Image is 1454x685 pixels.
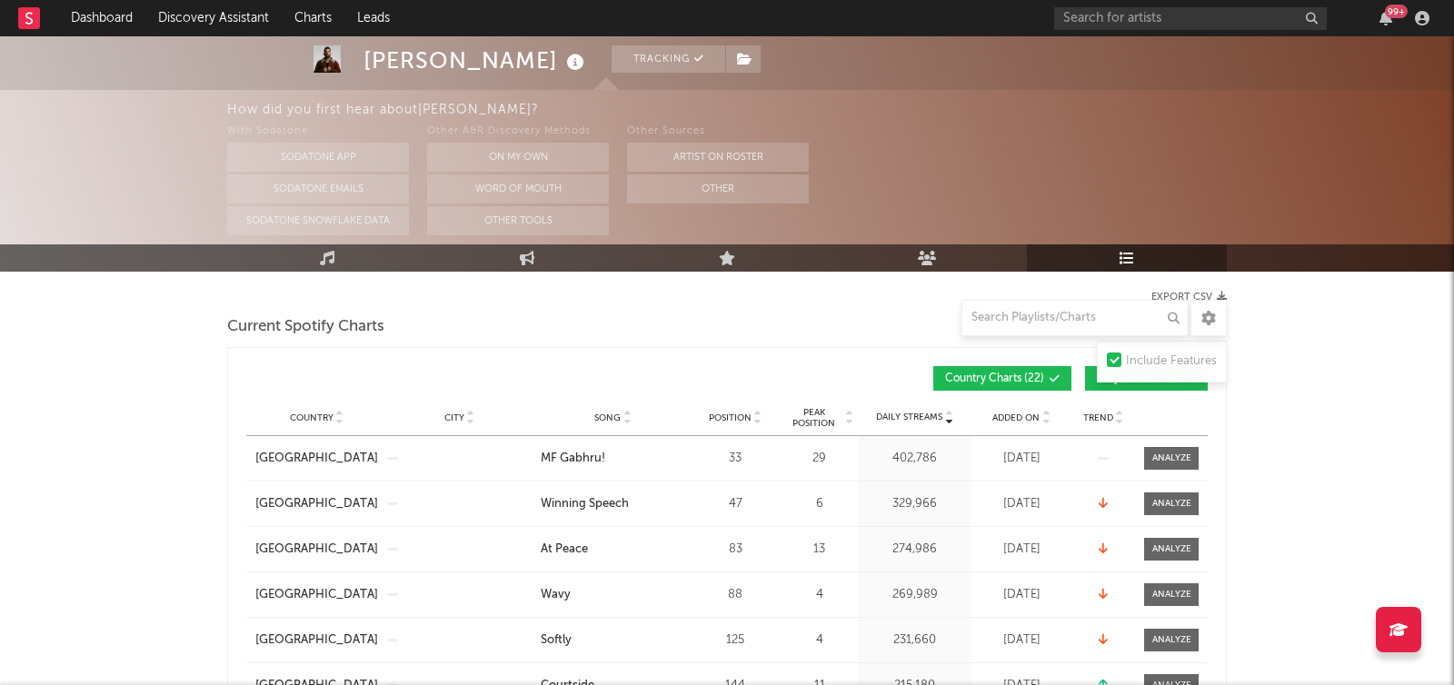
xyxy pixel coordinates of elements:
[227,174,409,204] button: Sodatone Emails
[961,300,1189,336] input: Search Playlists/Charts
[227,99,1454,121] div: How did you first hear about [PERSON_NAME] ?
[594,412,621,423] span: Song
[876,411,942,424] span: Daily Streams
[933,366,1071,391] button: Country Charts(22)
[541,541,685,559] a: At Peace
[1385,5,1408,18] div: 99 +
[1054,7,1327,30] input: Search for artists
[694,450,776,468] div: 33
[427,206,609,235] button: Other Tools
[227,143,409,172] button: Sodatone App
[255,495,378,513] a: [GEOGRAPHIC_DATA]
[444,412,464,423] span: City
[945,373,1044,384] span: Country Charts ( 22 )
[627,121,809,143] div: Other Sources
[541,495,629,513] div: Winning Speech
[227,316,384,338] span: Current Spotify Charts
[976,541,1067,559] div: [DATE]
[976,450,1067,468] div: [DATE]
[785,586,853,604] div: 4
[709,412,752,423] span: Position
[976,631,1067,650] div: [DATE]
[290,412,334,423] span: Country
[862,631,967,650] div: 231,660
[862,450,967,468] div: 402,786
[785,407,842,429] span: Peak Position
[363,45,589,75] div: [PERSON_NAME]
[227,121,409,143] div: With Sodatone
[785,541,853,559] div: 13
[785,495,853,513] div: 6
[541,586,571,604] div: Wavy
[976,586,1067,604] div: [DATE]
[694,541,776,559] div: 83
[1083,412,1113,423] span: Trend
[862,495,967,513] div: 329,966
[862,541,967,559] div: 274,986
[992,412,1040,423] span: Added On
[541,631,685,650] a: Softly
[785,631,853,650] div: 4
[785,450,853,468] div: 29
[541,541,588,559] div: At Peace
[627,174,809,204] button: Other
[694,586,776,604] div: 88
[541,450,685,468] a: MF Gabhru!
[541,586,685,604] a: Wavy
[1126,351,1217,372] div: Include Features
[1379,11,1392,25] button: 99+
[541,450,605,468] div: MF Gabhru!
[1085,366,1208,391] button: City Charts(50)
[427,143,609,172] button: On My Own
[694,495,776,513] div: 47
[694,631,776,650] div: 125
[976,495,1067,513] div: [DATE]
[227,206,409,235] button: Sodatone Snowflake Data
[541,631,572,650] div: Softly
[255,631,378,650] a: [GEOGRAPHIC_DATA]
[612,45,725,73] button: Tracking
[255,450,378,468] a: [GEOGRAPHIC_DATA]
[862,586,967,604] div: 269,989
[627,143,809,172] button: Artist on Roster
[427,174,609,204] button: Word Of Mouth
[255,586,378,604] a: [GEOGRAPHIC_DATA]
[427,121,609,143] div: Other A&R Discovery Methods
[1151,292,1227,303] button: Export CSV
[541,495,685,513] a: Winning Speech
[255,541,378,559] a: [GEOGRAPHIC_DATA]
